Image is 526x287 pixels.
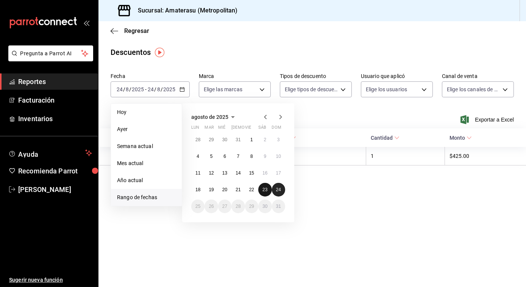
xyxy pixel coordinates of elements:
span: / [161,86,163,92]
abbr: sábado [258,125,266,133]
div: Descuentos [111,47,151,58]
button: 20 de agosto de 2025 [218,183,231,197]
button: Exportar a Excel [462,115,514,124]
abbr: 31 de agosto de 2025 [276,204,281,209]
span: Inventarios [18,114,92,124]
abbr: 4 de agosto de 2025 [197,154,199,159]
span: Año actual [117,176,176,184]
abbr: domingo [272,125,281,133]
abbr: lunes [191,125,199,133]
label: Canal de venta [442,74,514,79]
span: Ayer [117,125,176,133]
input: ---- [131,86,144,92]
abbr: 22 de agosto de 2025 [249,187,254,192]
span: Elige los canales de venta [447,86,500,93]
button: 7 de agosto de 2025 [231,150,245,163]
label: Marca [199,74,271,79]
button: 21 de agosto de 2025 [231,183,245,197]
button: 17 de agosto de 2025 [272,166,285,180]
button: 26 de agosto de 2025 [204,200,218,213]
span: - [145,86,147,92]
span: Ayuda [18,148,82,158]
button: 25 de agosto de 2025 [191,200,204,213]
abbr: 29 de agosto de 2025 [249,204,254,209]
span: / [129,86,131,92]
a: Pregunta a Parrot AI [5,55,93,63]
abbr: 25 de agosto de 2025 [195,204,200,209]
abbr: 11 de agosto de 2025 [195,170,200,176]
abbr: viernes [245,125,251,133]
abbr: miércoles [218,125,225,133]
img: Tooltip marker [155,48,164,57]
abbr: 20 de agosto de 2025 [222,187,227,192]
span: / [154,86,156,92]
abbr: 14 de agosto de 2025 [236,170,240,176]
span: agosto de 2025 [191,114,228,120]
button: 16 de agosto de 2025 [258,166,272,180]
span: Recomienda Parrot [18,166,92,176]
abbr: 15 de agosto de 2025 [249,170,254,176]
span: Semana actual [117,142,176,150]
abbr: 13 de agosto de 2025 [222,170,227,176]
abbr: 23 de agosto de 2025 [262,187,267,192]
button: 29 de julio de 2025 [204,133,218,147]
th: $425.00 [445,147,526,165]
input: -- [157,86,161,92]
abbr: 28 de agosto de 2025 [236,204,240,209]
button: 2 de agosto de 2025 [258,133,272,147]
abbr: 3 de agosto de 2025 [277,137,280,142]
label: Fecha [111,74,190,79]
button: 30 de julio de 2025 [218,133,231,147]
button: 14 de agosto de 2025 [231,166,245,180]
abbr: 12 de agosto de 2025 [209,170,214,176]
button: Regresar [111,27,149,34]
abbr: 16 de agosto de 2025 [262,170,267,176]
button: 5 de agosto de 2025 [204,150,218,163]
abbr: 17 de agosto de 2025 [276,170,281,176]
button: 12 de agosto de 2025 [204,166,218,180]
label: Tipos de descuento [280,74,352,79]
abbr: 8 de agosto de 2025 [250,154,253,159]
button: 22 de agosto de 2025 [245,183,258,197]
abbr: 24 de agosto de 2025 [276,187,281,192]
span: / [123,86,125,92]
button: 23 de agosto de 2025 [258,183,272,197]
abbr: 6 de agosto de 2025 [223,154,226,159]
span: Mes actual [117,159,176,167]
button: 13 de agosto de 2025 [218,166,231,180]
button: 31 de agosto de 2025 [272,200,285,213]
span: Facturación [18,95,92,105]
button: 9 de agosto de 2025 [258,150,272,163]
span: Elige los usuarios [366,86,407,93]
abbr: 21 de agosto de 2025 [236,187,240,192]
th: [PERSON_NAME] [98,147,240,165]
button: 28 de agosto de 2025 [231,200,245,213]
abbr: 30 de agosto de 2025 [262,204,267,209]
abbr: 27 de agosto de 2025 [222,204,227,209]
button: 31 de julio de 2025 [231,133,245,147]
abbr: 2 de agosto de 2025 [264,137,266,142]
button: 8 de agosto de 2025 [245,150,258,163]
button: Pregunta a Parrot AI [8,45,93,61]
button: 11 de agosto de 2025 [191,166,204,180]
abbr: 29 de julio de 2025 [209,137,214,142]
span: Monto [450,135,472,141]
span: Elige tipos de descuento [285,86,338,93]
button: 1 de agosto de 2025 [245,133,258,147]
abbr: 9 de agosto de 2025 [264,154,266,159]
abbr: 30 de julio de 2025 [222,137,227,142]
span: Reportes [18,76,92,87]
abbr: jueves [231,125,276,133]
button: 27 de agosto de 2025 [218,200,231,213]
button: 15 de agosto de 2025 [245,166,258,180]
abbr: 31 de julio de 2025 [236,137,240,142]
span: Sugerir nueva función [9,276,92,284]
button: open_drawer_menu [83,20,89,26]
input: -- [147,86,154,92]
label: Usuario que aplicó [361,74,433,79]
button: 29 de agosto de 2025 [245,200,258,213]
abbr: 18 de agosto de 2025 [195,187,200,192]
span: Elige las marcas [204,86,242,93]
